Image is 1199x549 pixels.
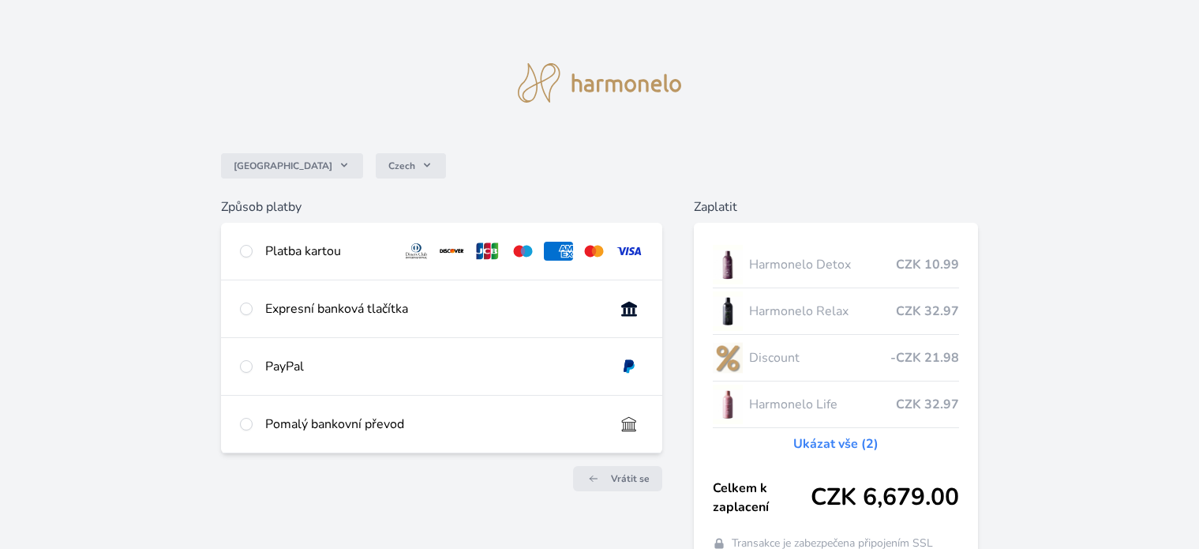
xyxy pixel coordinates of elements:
[518,63,682,103] img: logo.svg
[508,242,538,261] img: maestro.svg
[896,302,959,321] span: CZK 32.97
[611,472,650,485] span: Vrátit se
[793,434,879,453] a: Ukázat vše (2)
[749,302,896,321] span: Harmonelo Relax
[473,242,502,261] img: jcb.svg
[579,242,609,261] img: mc.svg
[544,242,573,261] img: amex.svg
[615,242,644,261] img: visa.svg
[713,385,743,424] img: CLEAN_LIFE_se_stinem_x-lo.jpg
[749,255,896,274] span: Harmonelo Detox
[615,299,644,318] img: onlineBanking_CZ.svg
[749,395,896,414] span: Harmonelo Life
[221,197,663,216] h6: Způsob platby
[896,255,959,274] span: CZK 10.99
[713,291,743,331] img: CLEAN_RELAX_se_stinem_x-lo.jpg
[221,153,363,179] button: [GEOGRAPHIC_DATA]
[234,160,332,172] span: [GEOGRAPHIC_DATA]
[896,395,959,414] span: CZK 32.97
[713,338,743,378] img: discount-lo.png
[615,415,644,434] img: bankTransfer_IBAN.svg
[694,197,978,216] h6: Zaplatit
[265,415,602,434] div: Pomalý bankovní převod
[890,348,959,367] span: -CZK 21.98
[388,160,415,172] span: Czech
[265,242,389,261] div: Platba kartou
[265,299,602,318] div: Expresní banková tlačítka
[437,242,466,261] img: discover.svg
[811,483,959,512] span: CZK 6,679.00
[376,153,446,179] button: Czech
[573,466,662,491] a: Vrátit se
[713,479,811,517] span: Celkem k zaplacení
[402,242,431,261] img: diners.svg
[749,348,890,367] span: Discount
[615,357,644,376] img: paypal.svg
[265,357,602,376] div: PayPal
[713,245,743,284] img: DETOX_se_stinem_x-lo.jpg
